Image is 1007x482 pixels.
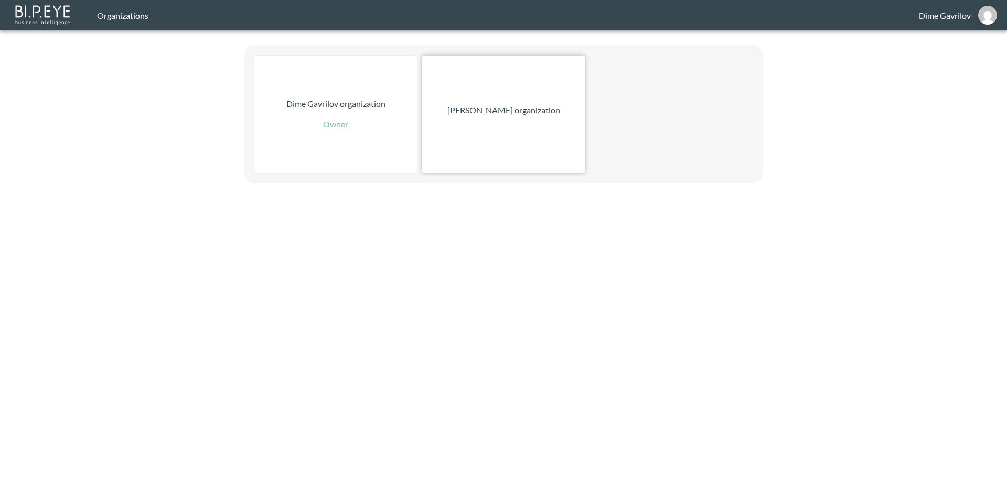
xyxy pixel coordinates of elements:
p: Owner [323,118,348,131]
p: Dime Gavrilov organization [286,98,385,110]
button: dime@mutualart.com [971,3,1004,28]
div: Dime Gavrilov [919,10,971,20]
p: [PERSON_NAME] organization [447,104,560,116]
img: bipeye-logo [13,3,73,26]
img: 824500bb9a4f4c3414e9e9585522625d [978,6,997,25]
div: Organizations [97,10,919,20]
